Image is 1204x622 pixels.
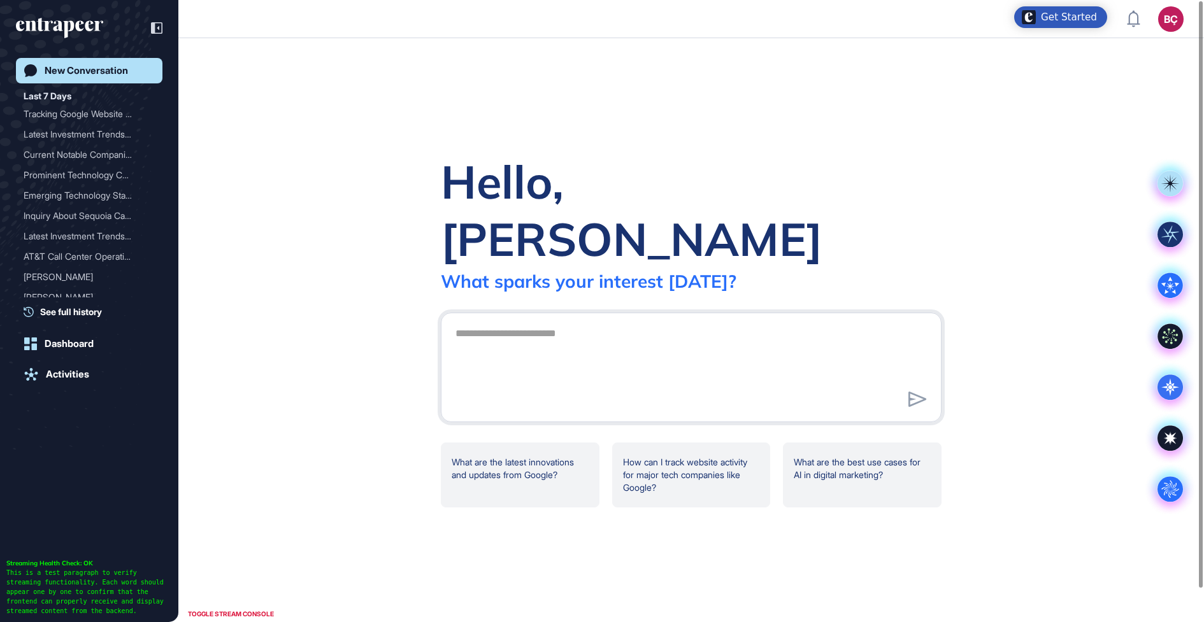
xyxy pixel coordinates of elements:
div: TOGGLE STREAM CONSOLE [185,606,277,622]
div: Current Notable Companies in the European Technology Sector [24,145,155,165]
div: Hello, [PERSON_NAME] [441,153,942,267]
div: Prominent Technology Companies Gaining Attention in Europe [24,165,155,185]
button: BÇ [1158,6,1184,32]
div: Get Started [1041,11,1097,24]
div: Activities [46,369,89,380]
div: Latest Investment Trends in Europe: Focus on Emerging Industries and AI-Driven Opportunities [24,226,155,246]
div: Last 7 Days [24,88,71,104]
img: launcher-image-alternative-text [1022,10,1036,24]
div: Latest Investment Trends in Europe: Focus on Emerging Industries and AI-Driven Opportunities [24,124,155,145]
div: Latest Investment Trends ... [24,226,145,246]
div: Curie [24,287,155,307]
div: Tracking Google Website A... [24,104,145,124]
div: Tracking Google Website Activity [24,104,155,124]
div: Dashboard [45,338,94,350]
a: Dashboard [16,331,162,357]
div: What are the latest innovations and updates from Google? [441,442,599,507]
span: See full history [40,305,102,318]
a: See full history [24,305,162,318]
div: Reese [24,267,155,287]
div: What are the best use cases for AI in digital marketing? [783,442,942,507]
div: entrapeer-logo [16,18,103,38]
div: How can I track website activity for major tech companies like Google? [612,442,771,507]
div: Emerging Technology Start... [24,185,145,206]
div: [PERSON_NAME] [24,287,145,307]
div: What sparks your interest [DATE]? [441,270,736,292]
a: New Conversation [16,58,162,83]
div: AT&T Call Center Operatio... [24,246,145,267]
div: Inquiry About Sequoia Capital [24,206,155,226]
div: [PERSON_NAME] [24,267,145,287]
div: Open Get Started checklist [1014,6,1107,28]
div: Inquiry About Sequoia Cap... [24,206,145,226]
div: AT&T Call Center Operations Outsourcing Partners and Customer Service Strategy [24,246,155,267]
div: Prominent Technology Comp... [24,165,145,185]
a: Activities [16,362,162,387]
div: New Conversation [45,65,128,76]
div: Emerging Technology Startups Gaining Attention [24,185,155,206]
div: Current Notable Companies... [24,145,145,165]
div: Latest Investment Trends ... [24,124,145,145]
